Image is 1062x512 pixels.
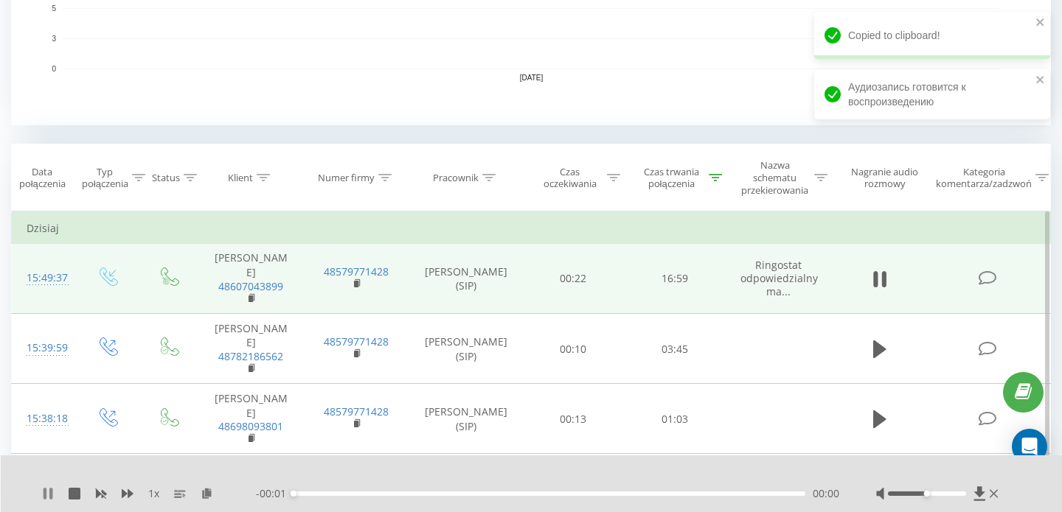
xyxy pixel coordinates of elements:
[27,270,68,284] font: 15:49:37
[27,411,68,425] font: 15:38:18
[228,171,253,184] font: Klient
[425,404,507,433] font: [PERSON_NAME] (SIP)
[936,165,1032,191] font: Kategoria komentarza/zadzwoń
[1035,74,1046,88] button: close
[813,486,839,500] font: 00:00
[318,171,375,184] font: Numer firmy
[662,412,688,426] font: 01:03
[19,165,66,191] font: Data połączenia
[740,258,818,298] font: Ringostat odpowiedzialny ma...
[218,349,283,363] a: 48782186562
[433,171,479,184] font: Pracownik
[154,486,159,500] font: x
[560,342,586,356] font: 00:10
[544,165,597,191] font: Czas oczekiwania
[52,65,56,73] text: 0
[560,272,586,286] font: 00:22
[1035,16,1046,30] button: close
[662,342,688,356] font: 03:45
[152,171,180,184] font: Status
[148,486,154,500] font: 1
[814,12,1050,59] div: Copied to clipboard!
[1012,429,1047,464] div: Otwórz komunikator interkomowy
[741,158,808,197] font: Nazwa schematu przekierowania
[215,391,288,420] font: [PERSON_NAME]
[52,35,56,43] text: 3
[560,412,586,426] font: 00:13
[324,334,389,348] a: 48579771428
[27,340,68,354] font: 15:39:59
[851,165,918,191] font: Nagranie audio rozmowy
[82,165,128,191] font: Typ połączenia
[662,272,688,286] font: 16:59
[52,4,56,13] text: 5
[218,279,283,293] a: 48607043899
[644,165,699,191] font: Czas trwania połączenia
[260,486,286,500] font: 00:01
[218,419,283,433] a: 48698093801
[425,334,507,363] font: [PERSON_NAME] (SIP)
[324,404,389,418] a: 48579771428
[215,321,288,350] font: [PERSON_NAME]
[520,74,544,82] text: [DATE]
[814,69,1050,119] div: Аудиозапись готовится к воспроизведению
[27,222,59,236] font: Dzisiaj
[425,264,507,293] font: [PERSON_NAME] (SIP)
[215,250,288,279] font: [PERSON_NAME]
[291,491,296,497] div: Etykieta dostępności
[256,486,260,500] font: -
[324,264,389,278] a: 48579771428
[924,491,930,497] div: Etykieta dostępności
